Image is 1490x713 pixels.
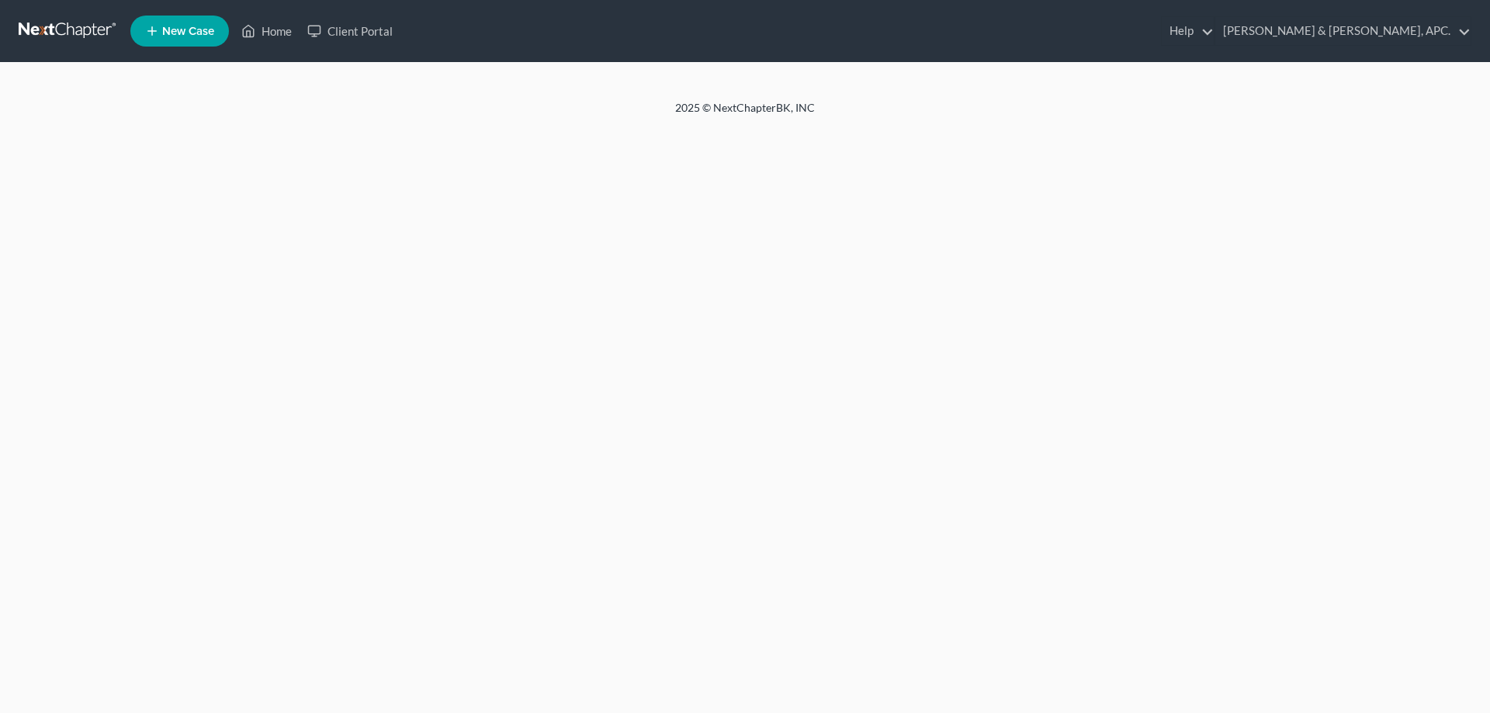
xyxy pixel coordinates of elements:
[300,17,400,45] a: Client Portal
[303,100,1187,128] div: 2025 © NextChapterBK, INC
[1215,17,1471,45] a: [PERSON_NAME] & [PERSON_NAME], APC.
[130,16,229,47] new-legal-case-button: New Case
[234,17,300,45] a: Home
[1162,17,1214,45] a: Help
